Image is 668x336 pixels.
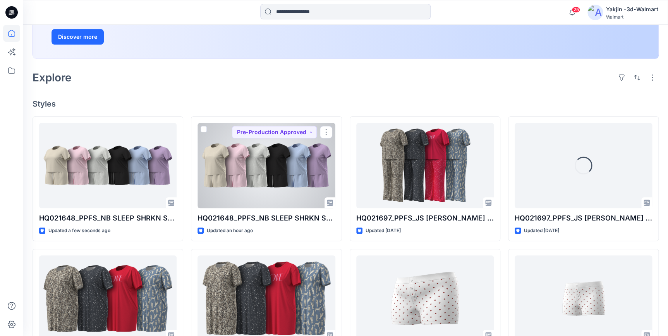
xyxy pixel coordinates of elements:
[366,227,401,235] p: Updated [DATE]
[48,227,110,235] p: Updated a few seconds ago
[356,123,494,208] a: HQ021697_PPFS_JS OPP PJ SET PLUS
[39,123,177,208] a: HQ021648_PPFS_NB SLEEP SHRKN SHORT SET PLUS
[606,14,658,20] div: Walmart
[39,213,177,224] p: HQ021648_PPFS_NB SLEEP SHRKN SHORT SET PLUS
[52,29,104,45] button: Discover more
[207,227,253,235] p: Updated an hour ago
[587,5,603,20] img: avatar
[515,213,652,224] p: HQ021697_PPFS_JS [PERSON_NAME] SET
[572,7,580,13] span: 25
[606,5,658,14] div: Yakjin -3d-Walmart
[524,227,559,235] p: Updated [DATE]
[33,71,72,84] h2: Explore
[197,123,335,208] a: HQ021648_PPFS_NB SLEEP SHRKN SHORT SET
[197,213,335,224] p: HQ021648_PPFS_NB SLEEP SHRKN SHORT SET
[52,29,226,45] a: Discover more
[356,213,494,224] p: HQ021697_PPFS_JS [PERSON_NAME] SET PLUS
[33,99,659,109] h4: Styles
